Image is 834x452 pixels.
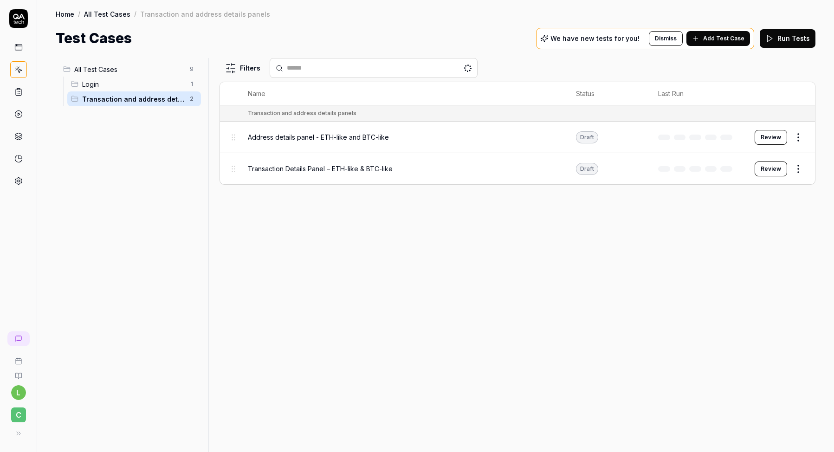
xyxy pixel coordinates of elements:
div: Drag to reorderTransaction and address details panels2 [67,91,201,106]
div: Draft [576,163,598,175]
span: Transaction and address details panels [82,94,184,104]
a: New conversation [7,331,30,346]
tr: Transaction Details Panel – ETH-like & BTC-likeDraftReview [220,153,815,184]
p: We have new tests for you! [550,35,640,42]
button: Review [755,161,787,176]
button: l [11,385,26,400]
span: Address details panel - ETH-like and BTC-like [248,132,389,142]
button: Filters [220,59,266,77]
span: Transaction Details Panel – ETH-like & BTC-like [248,164,393,174]
span: Login [82,79,184,89]
button: Add Test Case [686,31,750,46]
a: Book a call with us [4,350,33,365]
button: Run Tests [760,29,815,48]
div: Draft [576,131,598,143]
div: Transaction and address details panels [140,9,270,19]
span: All Test Cases [74,65,184,74]
a: All Test Cases [84,9,130,19]
button: Review [755,130,787,145]
h1: Test Cases [56,28,132,49]
th: Status [567,82,649,105]
div: / [78,9,80,19]
div: / [134,9,136,19]
th: Last Run [649,82,745,105]
button: C [4,400,33,424]
div: Drag to reorderLogin1 [67,77,201,91]
tr: Address details panel - ETH-like and BTC-likeDraftReview [220,122,815,153]
span: Add Test Case [703,34,744,43]
a: Documentation [4,365,33,380]
button: Dismiss [649,31,683,46]
a: Home [56,9,74,19]
span: 1 [186,78,197,90]
th: Name [239,82,567,105]
span: 2 [186,93,197,104]
span: C [11,407,26,422]
span: 9 [186,64,197,75]
div: Transaction and address details panels [248,109,356,117]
